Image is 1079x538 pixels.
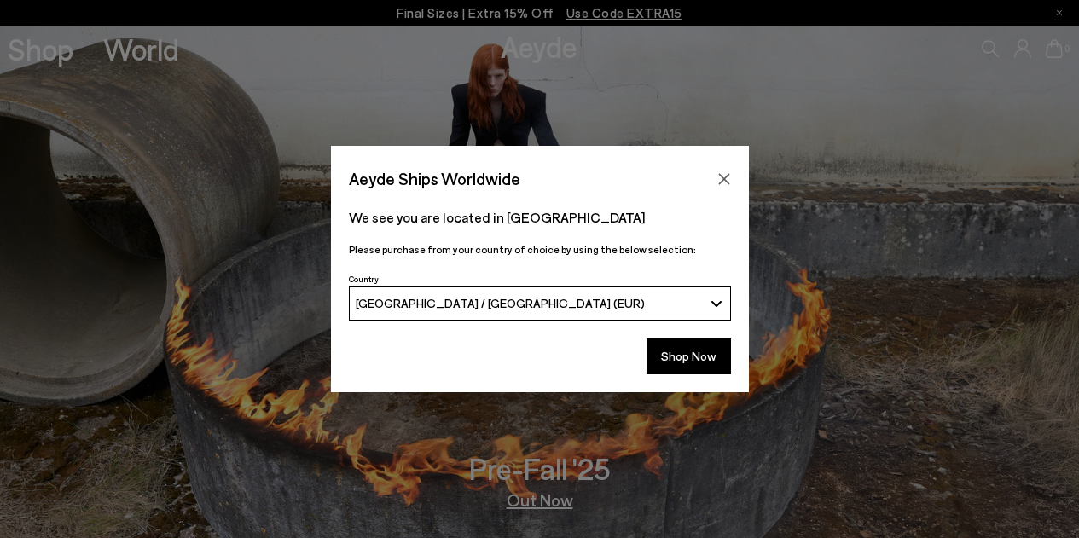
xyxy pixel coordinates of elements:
[349,274,379,284] span: Country
[356,296,645,310] span: [GEOGRAPHIC_DATA] / [GEOGRAPHIC_DATA] (EUR)
[349,164,520,194] span: Aeyde Ships Worldwide
[349,207,731,228] p: We see you are located in [GEOGRAPHIC_DATA]
[349,241,731,257] p: Please purchase from your country of choice by using the below selection:
[647,338,731,374] button: Shop Now
[711,166,737,192] button: Close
